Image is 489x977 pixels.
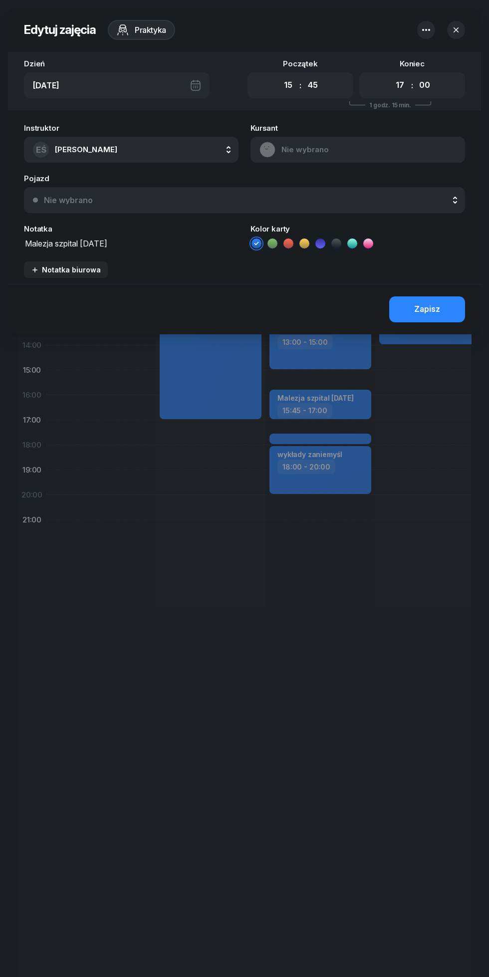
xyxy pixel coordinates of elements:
[24,137,239,163] button: EŚ[PERSON_NAME]
[411,79,413,91] div: :
[24,187,465,213] button: Nie wybrano
[389,296,465,322] button: Zapisz
[414,303,440,316] div: Zapisz
[55,145,117,154] span: [PERSON_NAME]
[299,79,301,91] div: :
[24,261,108,278] button: Notatka biurowa
[31,265,101,274] div: Notatka biurowa
[24,22,96,38] h2: Edytuj zajęcia
[36,146,46,154] span: EŚ
[44,196,93,204] div: Nie wybrano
